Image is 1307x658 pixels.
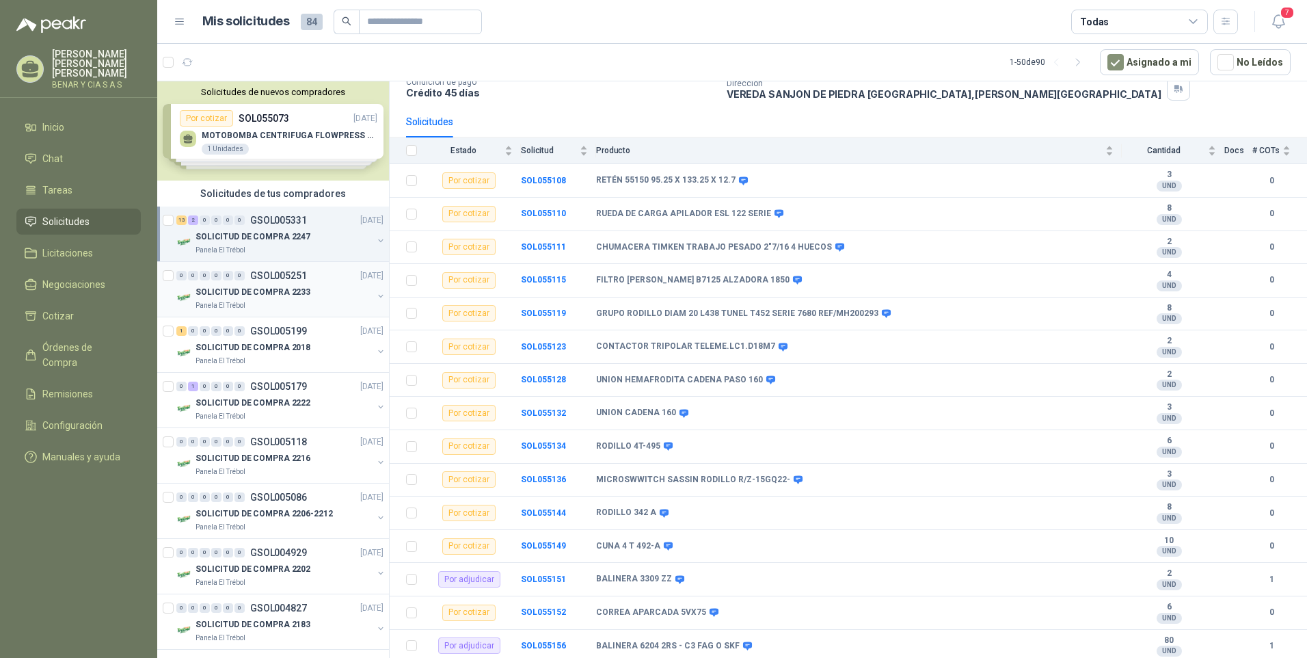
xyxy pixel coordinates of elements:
[596,308,878,319] b: GRUPO RODILLO DIAM 20 L438 TUNEL T452 SERIE 7680 REF/MH200293
[196,563,310,576] p: SOLICITUD DE COMPRA 2202
[188,215,198,225] div: 2
[202,12,290,31] h1: Mis solicitudes
[223,326,233,336] div: 0
[1252,137,1307,164] th: # COTs
[1122,602,1216,613] b: 6
[1252,373,1291,386] b: 0
[234,215,245,225] div: 0
[727,88,1161,100] p: VEREDA SANJON DE PIEDRA [GEOGRAPHIC_DATA] , [PERSON_NAME][GEOGRAPHIC_DATA]
[42,246,93,261] span: Licitaciones
[250,382,307,391] p: GSOL005179
[1252,507,1291,520] b: 0
[223,382,233,391] div: 0
[727,79,1161,88] p: Dirección
[16,114,141,140] a: Inicio
[176,492,187,502] div: 0
[188,603,198,613] div: 0
[200,548,210,557] div: 0
[1157,380,1182,391] div: UND
[596,541,660,552] b: CUNA 4 T 492-A
[223,271,233,280] div: 0
[196,522,245,533] p: Panela El Trébol
[1252,540,1291,553] b: 0
[596,175,736,186] b: RETÉN 55150 95.25 X 133.25 X 12.7
[16,240,141,266] a: Licitaciones
[250,548,307,557] p: GSOL004929
[442,172,496,189] div: Por cotizar
[223,603,233,613] div: 0
[596,574,672,585] b: BALINERA 3309 ZZ
[360,436,383,449] p: [DATE]
[176,382,187,391] div: 0
[521,508,566,518] b: SOL055144
[1122,269,1216,280] b: 4
[521,137,596,164] th: Solicitud
[188,492,198,502] div: 0
[196,397,310,410] p: SOLICITUD DE COMPRA 2222
[521,607,566,617] b: SOL055152
[596,607,706,618] b: CORREA APARCADA 5VX75
[342,16,351,26] span: search
[521,541,566,551] b: SOL055149
[42,418,103,433] span: Configuración
[16,381,141,407] a: Remisiones
[176,289,193,306] img: Company Logo
[176,323,386,367] a: 1 0 0 0 0 0 GSOL005199[DATE] Company LogoSOLICITUD DE COMPRA 2018Panela El Trébol
[406,87,716,98] p: Crédito 45 días
[188,548,198,557] div: 0
[596,641,740,652] b: BALINERA 6204 2RS - C3 FAG O SKF
[176,548,187,557] div: 0
[521,641,566,650] a: SOL055156
[521,146,577,155] span: Solicitud
[223,437,233,447] div: 0
[1080,14,1109,29] div: Todas
[42,183,72,198] span: Tareas
[521,342,566,352] b: SOL055123
[211,215,221,225] div: 0
[1122,336,1216,347] b: 2
[234,382,245,391] div: 0
[250,603,307,613] p: GSOL004827
[1157,546,1182,557] div: UND
[1252,640,1291,653] b: 1
[596,508,656,518] b: RODILLO 342 A
[1122,536,1216,547] b: 10
[1252,341,1291,354] b: 0
[176,622,193,638] img: Company Logo
[234,603,245,613] div: 0
[1252,473,1291,486] b: 0
[176,603,187,613] div: 0
[360,214,383,227] p: [DATE]
[1252,146,1280,155] span: # COTs
[521,275,566,285] a: SOL055115
[442,405,496,421] div: Por cotizar
[360,380,383,393] p: [DATE]
[211,548,221,557] div: 0
[521,209,566,218] a: SOL055110
[442,239,496,255] div: Por cotizar
[1010,51,1089,73] div: 1 - 50 de 90
[200,382,210,391] div: 0
[196,245,245,256] p: Panela El Trébol
[1157,181,1182,192] div: UND
[406,77,716,87] p: Condición de pago
[16,334,141,376] a: Órdenes de Compra
[442,372,496,389] div: Por cotizar
[521,408,566,418] b: SOL055132
[42,277,105,292] span: Negociaciones
[360,491,383,504] p: [DATE]
[1252,207,1291,220] b: 0
[521,441,566,451] a: SOL055134
[1157,214,1182,225] div: UND
[442,272,496,289] div: Por cotizar
[521,308,566,318] b: SOL055119
[596,242,832,253] b: CHUMACERA TIMKEN TRABAJO PESADO 2"7/16 4 HUECOS
[1280,6,1295,19] span: 7
[200,437,210,447] div: 0
[223,215,233,225] div: 0
[596,475,790,486] b: MICROSWWITCH SASSIN RODILLO R/Z-15GQ22-
[188,271,198,280] div: 0
[521,575,566,584] b: SOL055151
[1157,313,1182,324] div: UND
[223,548,233,557] div: 0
